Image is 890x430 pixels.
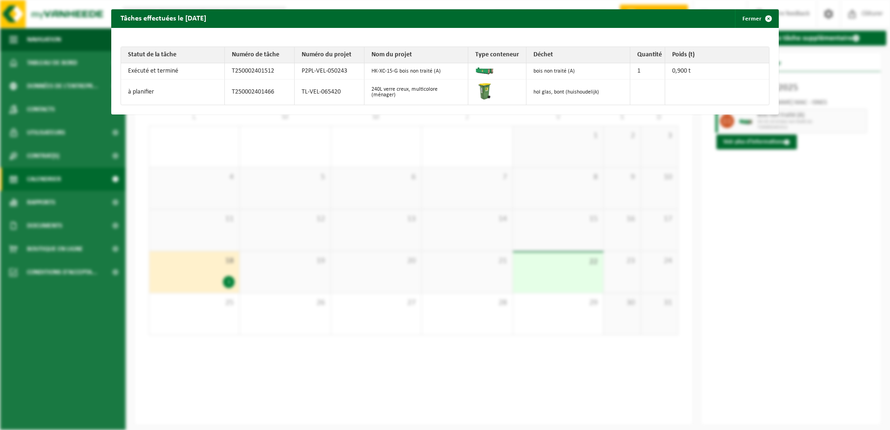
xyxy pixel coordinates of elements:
[225,63,295,80] td: T250002401512
[665,47,769,63] th: Poids (t)
[475,82,494,101] img: WB-0240-HPE-GN-50
[121,47,225,63] th: Statut de la tâche
[295,63,364,80] td: P2PL-VEL-050243
[364,47,468,63] th: Nom du projet
[630,63,665,80] td: 1
[364,63,468,80] td: HK-XC-15-G bois non traité (A)
[526,80,630,105] td: hol glas, bont (huishoudelijk)
[475,66,494,75] img: HK-XC-15-GN-00
[121,80,225,105] td: à planifier
[468,47,526,63] th: Type conteneur
[526,63,630,80] td: bois non traité (A)
[364,80,468,105] td: 240L verre creux, multicolore (ménager)
[295,80,364,105] td: TL-VEL-065420
[735,9,778,28] button: Fermer
[665,63,769,80] td: 0,900 t
[111,9,216,27] h2: Tâches effectuées le [DATE]
[121,63,225,80] td: Exécuté et terminé
[225,80,295,105] td: T250002401466
[630,47,665,63] th: Quantité
[526,47,630,63] th: Déchet
[295,47,364,63] th: Numéro du projet
[225,47,295,63] th: Numéro de tâche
